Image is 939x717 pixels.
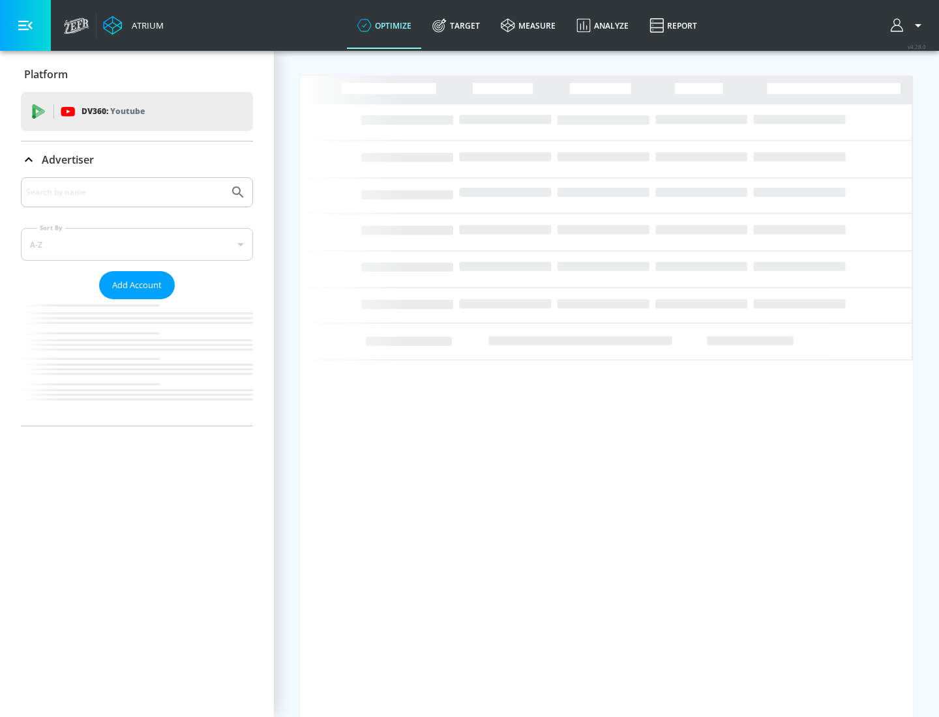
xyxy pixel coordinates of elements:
div: Advertiser [21,141,253,178]
div: Advertiser [21,177,253,426]
input: Search by name [26,184,224,201]
button: Add Account [99,271,175,299]
span: v 4.28.0 [908,43,926,50]
div: Atrium [127,20,164,31]
a: measure [490,2,566,49]
a: Report [639,2,708,49]
nav: list of Advertiser [21,299,253,426]
p: Advertiser [42,153,94,167]
label: Sort By [37,224,65,232]
p: Youtube [110,104,145,118]
div: A-Z [21,228,253,261]
a: Atrium [103,16,164,35]
div: Platform [21,56,253,93]
p: Platform [24,67,68,81]
span: Add Account [112,278,162,293]
div: DV360: Youtube [21,92,253,131]
a: Target [422,2,490,49]
p: DV360: [82,104,145,119]
a: Analyze [566,2,639,49]
a: optimize [347,2,422,49]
